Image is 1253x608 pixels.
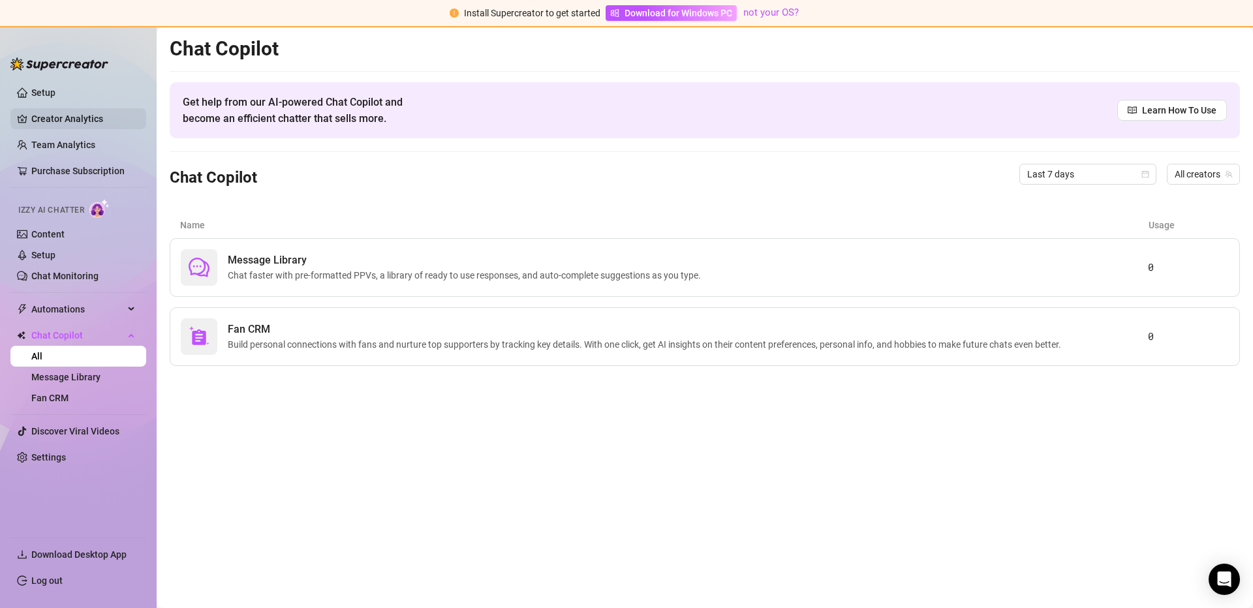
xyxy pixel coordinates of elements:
[31,271,99,281] a: Chat Monitoring
[31,108,136,129] a: Creator Analytics
[89,199,110,218] img: AI Chatter
[743,7,799,18] a: not your OS?
[610,8,619,18] span: windows
[450,8,459,18] span: exclamation-circle
[31,452,66,463] a: Settings
[1142,103,1216,117] span: Learn How To Use
[189,326,209,347] img: svg%3e
[464,8,600,18] ya-tr-span: Install Supercreator to get started
[1225,170,1233,178] span: team
[17,549,27,560] span: download
[170,168,257,189] h3: Chat Copilot
[228,337,1066,352] span: Build personal connections with fans and nurture top supporters by tracking key details. With one...
[31,372,101,382] a: Message Library
[31,393,69,403] a: Fan CRM
[228,268,706,282] span: Chat faster with pre-formatted PPVs, a library of ready to use responses, and auto-complete sugge...
[1141,170,1149,178] span: calendar
[170,37,1240,61] h2: Chat Copilot
[31,140,95,150] a: Team Analytics
[31,325,124,346] span: Chat Copilot
[10,57,108,70] img: logo-BBDzfeDw.svg
[18,205,84,215] ya-tr-span: Izzy AI Chatter
[1148,329,1229,344] article: 0
[17,304,27,314] span: thunderbolt
[31,250,55,260] a: Setup
[31,304,85,314] ya-tr-span: Automations
[228,252,706,268] span: Message Library
[606,5,737,21] a: Download for Windows PC
[1209,564,1240,595] div: Open Intercom Messenger
[31,426,119,436] a: Discover Viral Videos
[31,549,127,560] ya-tr-span: Download Desktop App
[31,351,42,361] a: All
[1117,100,1227,121] a: Learn How To Use
[189,257,209,278] span: comment
[1027,164,1149,184] span: Last 7 days
[17,331,25,340] img: Chat Copilot
[1149,218,1230,232] article: Usage
[31,87,55,98] a: Setup
[31,229,65,239] a: Content
[1148,260,1229,275] article: 0
[228,322,1066,337] span: Fan CRM
[31,575,63,586] a: Log out
[1175,164,1232,184] span: All creators
[1128,106,1137,115] span: read
[183,94,434,127] span: Get help from our AI-powered Chat Copilot and become an efficient chatter that sells more.
[31,160,136,181] a: Purchase Subscription
[180,218,1149,232] article: Name
[625,8,732,18] ya-tr-span: Download for Windows PC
